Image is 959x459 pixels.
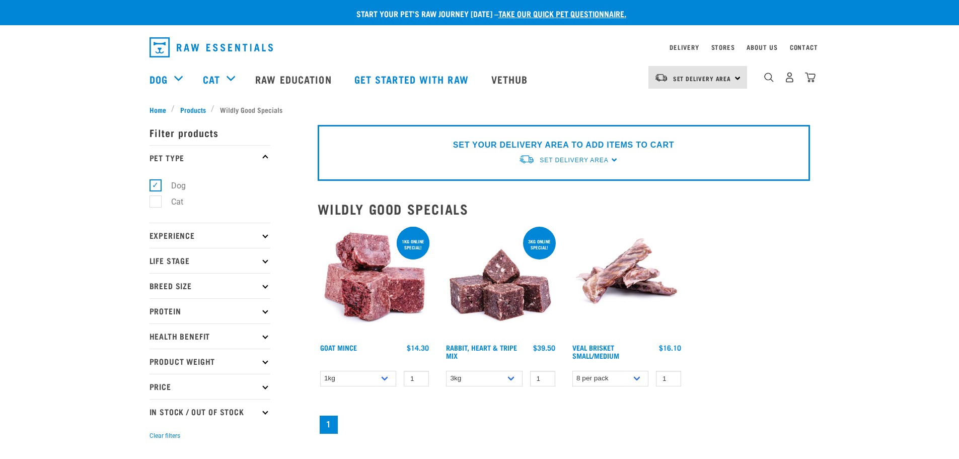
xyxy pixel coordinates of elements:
img: user.png [784,72,795,83]
a: Raw Education [245,59,344,99]
img: home-icon-1@2x.png [764,73,774,82]
p: Price [150,374,270,399]
img: 1207 Veal Brisket 4pp 01 [570,225,684,339]
p: Breed Size [150,273,270,298]
span: Products [180,104,206,115]
a: Dog [150,72,168,87]
div: 1kg online special! [397,234,429,255]
div: 3kg online special! [523,234,556,255]
span: Home [150,104,166,115]
img: 1175 Rabbit Heart Tripe Mix 01 [444,225,558,339]
input: 1 [530,371,555,386]
a: Delivery [670,45,699,49]
label: Cat [155,195,187,208]
p: Experience [150,223,270,248]
div: $39.50 [533,344,555,352]
h2: Wildly Good Specials [318,201,810,217]
input: 1 [404,371,429,386]
p: In Stock / Out Of Stock [150,399,270,424]
p: Product Weight [150,349,270,374]
nav: breadcrumbs [150,104,810,115]
span: Set Delivery Area [540,157,608,164]
a: Cat [203,72,220,87]
p: Health Benefit [150,323,270,349]
img: home-icon@2x.png [805,72,816,83]
p: Protein [150,298,270,323]
nav: pagination [318,414,810,436]
p: SET YOUR DELIVERY AREA TO ADD ITEMS TO CART [453,139,674,151]
img: 1077 Wild Goat Mince 01 [318,225,432,339]
img: van-moving.png [654,73,668,82]
span: Set Delivery Area [673,77,731,80]
a: About Us [747,45,777,49]
nav: dropdown navigation [141,33,818,61]
div: $16.10 [659,344,681,352]
a: Contact [790,45,818,49]
a: Vethub [481,59,541,99]
a: Page 1 [320,416,338,434]
img: van-moving.png [519,154,535,165]
a: take our quick pet questionnaire. [498,11,626,16]
a: Home [150,104,172,115]
a: Goat Mince [320,346,357,349]
img: Raw Essentials Logo [150,37,273,57]
label: Dog [155,179,190,192]
button: Clear filters [150,431,180,440]
a: Get started with Raw [344,59,481,99]
a: Stores [711,45,735,49]
p: Filter products [150,120,270,145]
div: $14.30 [407,344,429,352]
p: Pet Type [150,145,270,170]
a: Veal Brisket Small/Medium [572,346,619,357]
a: Products [175,104,211,115]
p: Life Stage [150,248,270,273]
input: 1 [656,371,681,386]
a: Rabbit, Heart & Tripe Mix [446,346,517,357]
